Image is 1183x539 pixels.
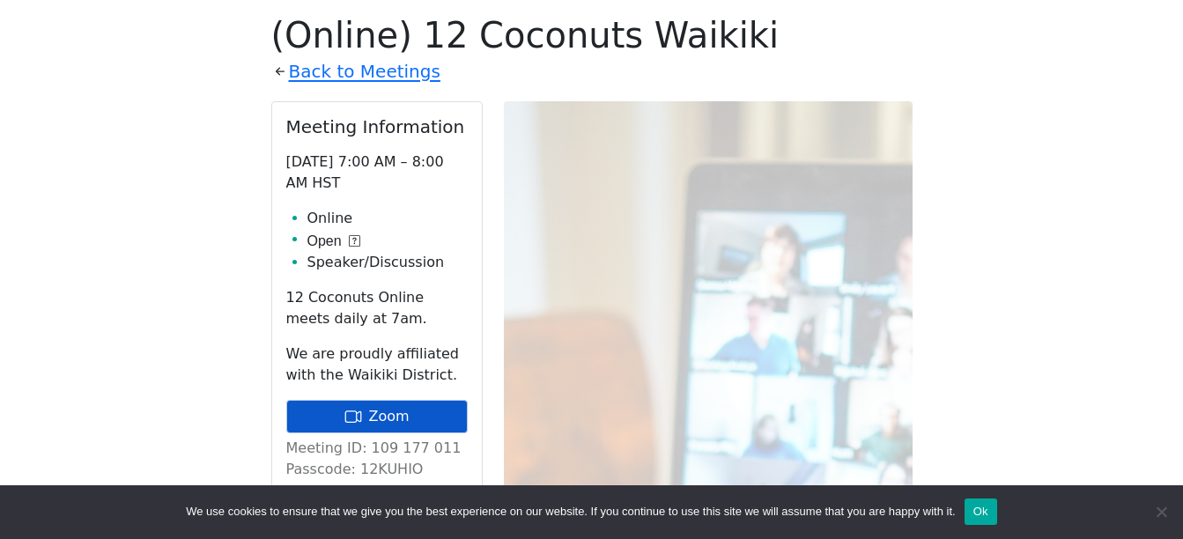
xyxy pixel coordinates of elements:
[286,343,468,386] p: We are proudly affiliated with the Waikiki District.
[286,151,468,194] p: [DATE] 7:00 AM – 8:00 AM HST
[965,498,997,525] button: Ok
[1152,503,1170,521] span: No
[286,400,468,433] a: Zoom
[286,438,468,480] p: Meeting ID: 109 177 011 Passcode: 12KUHIO
[186,503,955,521] span: We use cookies to ensure that we give you the best experience on our website. If you continue to ...
[286,116,468,137] h2: Meeting Information
[307,208,468,229] li: Online
[271,14,913,56] h1: (Online) 12 Coconuts Waikiki
[307,231,360,252] button: Open
[286,287,468,329] p: 12 Coconuts Online meets daily at 7am.
[307,231,342,252] span: Open
[289,56,440,87] a: Back to Meetings
[307,252,468,273] li: Speaker/Discussion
